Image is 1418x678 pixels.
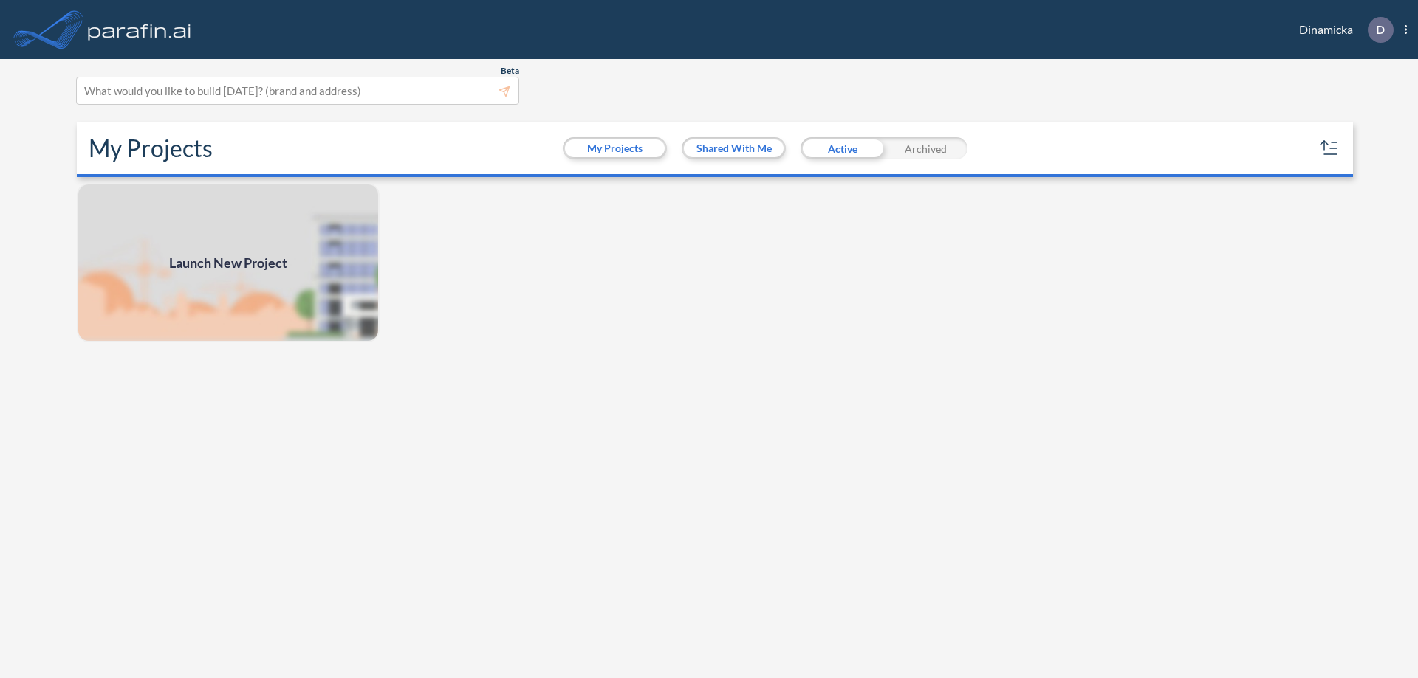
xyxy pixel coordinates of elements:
[85,15,194,44] img: logo
[501,65,519,77] span: Beta
[1376,23,1385,36] p: D
[89,134,213,162] h2: My Projects
[77,183,380,342] a: Launch New Project
[169,253,287,273] span: Launch New Project
[77,183,380,342] img: add
[684,139,784,157] button: Shared With Me
[884,137,967,159] div: Archived
[1318,136,1341,160] button: sort
[1277,17,1407,43] div: Dinamicka
[565,139,665,157] button: My Projects
[801,137,884,159] div: Active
